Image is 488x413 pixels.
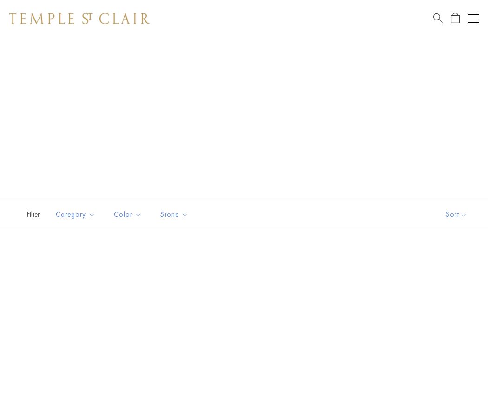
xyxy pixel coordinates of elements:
[49,204,102,225] button: Category
[109,209,149,220] span: Color
[468,13,479,24] button: Open navigation
[156,209,195,220] span: Stone
[451,13,460,24] a: Open Shopping Bag
[9,13,150,24] img: Temple St. Clair
[433,13,443,24] a: Search
[425,200,488,229] button: Show sort by
[51,209,102,220] span: Category
[107,204,149,225] button: Color
[153,204,195,225] button: Stone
